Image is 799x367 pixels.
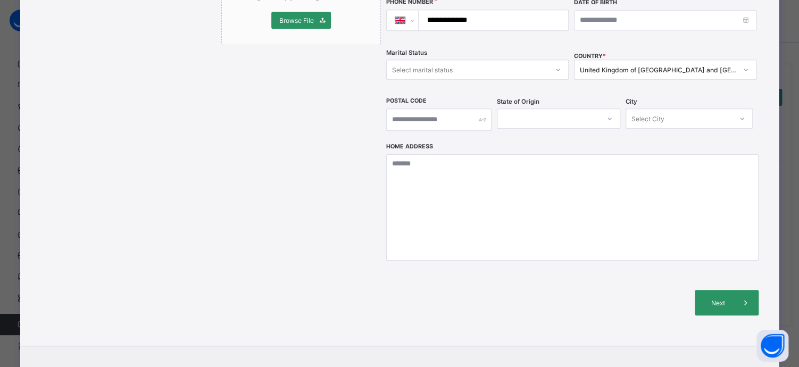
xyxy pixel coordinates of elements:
div: Select marital status [392,60,453,80]
span: Marital Status [386,49,427,56]
span: Browse File [279,16,314,24]
span: COUNTRY [574,53,606,60]
div: Select City [631,109,664,129]
button: Open asap [756,330,788,362]
span: City [626,98,637,105]
span: State of Origin [497,98,539,105]
label: Postal Code [386,97,427,104]
div: United Kingdom of [GEOGRAPHIC_DATA] and [GEOGRAPHIC_DATA] [580,66,737,74]
label: Home Address [386,143,433,150]
span: Next [703,299,733,307]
